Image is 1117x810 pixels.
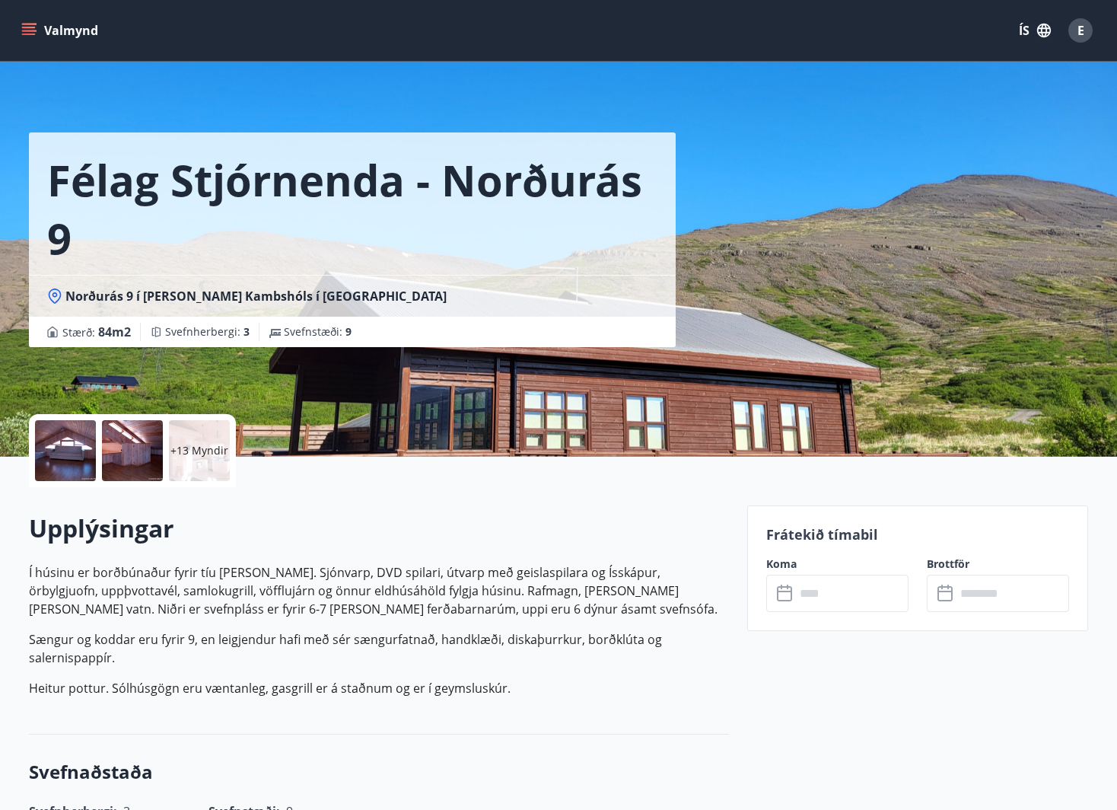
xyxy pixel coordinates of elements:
span: Stærð : [62,323,131,341]
p: +13 Myndir [170,443,228,458]
p: Heitur pottur. Sólhúsgögn eru væntanleg, gasgrill er á staðnum og er í geymsluskúr. [29,679,729,697]
p: Sængur og koddar eru fyrir 9, en leigjendur hafi með sér sængurfatnað, handklæði, diskaþurrkur, b... [29,630,729,667]
span: 3 [243,324,250,339]
label: Brottför [927,556,1069,572]
label: Koma [766,556,909,572]
h3: Svefnaðstaða [29,759,729,785]
button: ÍS [1010,17,1059,44]
span: 9 [345,324,352,339]
span: 84 m2 [98,324,131,340]
span: Svefnherbergi : [165,324,250,340]
span: E [1077,22,1084,39]
span: Norðurás 9 í [PERSON_NAME] Kambshóls í [GEOGRAPHIC_DATA] [65,288,447,305]
h2: Upplýsingar [29,512,729,545]
button: menu [18,17,104,44]
button: E [1062,12,1099,49]
h1: Félag Stjórnenda - Norðurás 9 [47,151,657,266]
p: Í húsinu er borðbúnaður fyrir tíu [PERSON_NAME]. Sjónvarp, DVD spilari, útvarp með geislaspilara ... [29,563,729,618]
span: Svefnstæði : [284,324,352,340]
p: Frátekið tímabil [766,525,1069,544]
